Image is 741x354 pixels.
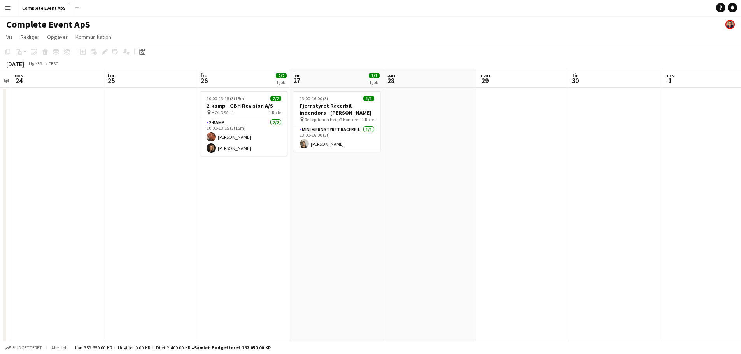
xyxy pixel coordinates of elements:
[269,110,281,115] span: 1 Rolle
[26,61,45,66] span: Uge 39
[6,33,13,40] span: Vis
[276,79,286,85] div: 1 job
[293,91,380,152] app-job-card: 13:00-16:00 (3t)1/1Fjernstyret Racerbil - indendørs - [PERSON_NAME] Receptionen her på kontoret1 ...
[270,96,281,101] span: 2/2
[4,344,43,352] button: Budgetteret
[725,20,735,29] app-user-avatar: Christian Brøckner
[276,73,287,78] span: 2/2
[479,72,492,79] span: man.
[293,125,380,152] app-card-role: Mini Fjernstyret Racerbil1/113:00-16:00 (3t)[PERSON_NAME]
[200,118,287,156] app-card-role: 2-kamp2/210:00-13:15 (3t15m)[PERSON_NAME][PERSON_NAME]
[369,73,380,78] span: 1/1
[293,72,301,79] span: lør.
[16,0,72,16] button: Complete Event ApS
[369,79,379,85] div: 1 job
[363,96,374,101] span: 1/1
[572,72,579,79] span: tir.
[362,117,374,122] span: 1 Rolle
[72,32,114,42] a: Kommunikation
[665,72,676,79] span: ons.
[386,72,397,79] span: søn.
[571,76,579,85] span: 30
[12,345,42,351] span: Budgetteret
[200,102,287,109] h3: 2-kamp - GBH Revision A/S
[13,76,25,85] span: 24
[200,72,209,79] span: fre.
[664,76,676,85] span: 1
[305,117,360,122] span: Receptionen her på kontoret
[385,76,397,85] span: 28
[200,91,287,156] app-job-card: 10:00-13:15 (3t15m)2/22-kamp - GBH Revision A/S HOLDSAL 11 Rolle2-kamp2/210:00-13:15 (3t15m)[PERS...
[292,76,301,85] span: 27
[199,76,209,85] span: 26
[18,32,42,42] a: Rediger
[14,72,25,79] span: ons.
[21,33,39,40] span: Rediger
[107,72,116,79] span: tor.
[75,33,111,40] span: Kommunikation
[48,61,58,66] div: CEST
[75,345,271,351] div: Løn 359 650.00 KR + Udgifter 0.00 KR + Diæt 2 400.00 KR =
[3,32,16,42] a: Vis
[293,102,380,116] h3: Fjernstyret Racerbil - indendørs - [PERSON_NAME]
[478,76,492,85] span: 29
[212,110,234,115] span: HOLDSAL 1
[6,60,24,68] div: [DATE]
[50,345,68,351] span: Alle job
[44,32,71,42] a: Opgaver
[6,19,90,30] h1: Complete Event ApS
[194,345,271,351] span: Samlet budgetteret 362 050.00 KR
[47,33,68,40] span: Opgaver
[300,96,330,101] span: 13:00-16:00 (3t)
[207,96,246,101] span: 10:00-13:15 (3t15m)
[106,76,116,85] span: 25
